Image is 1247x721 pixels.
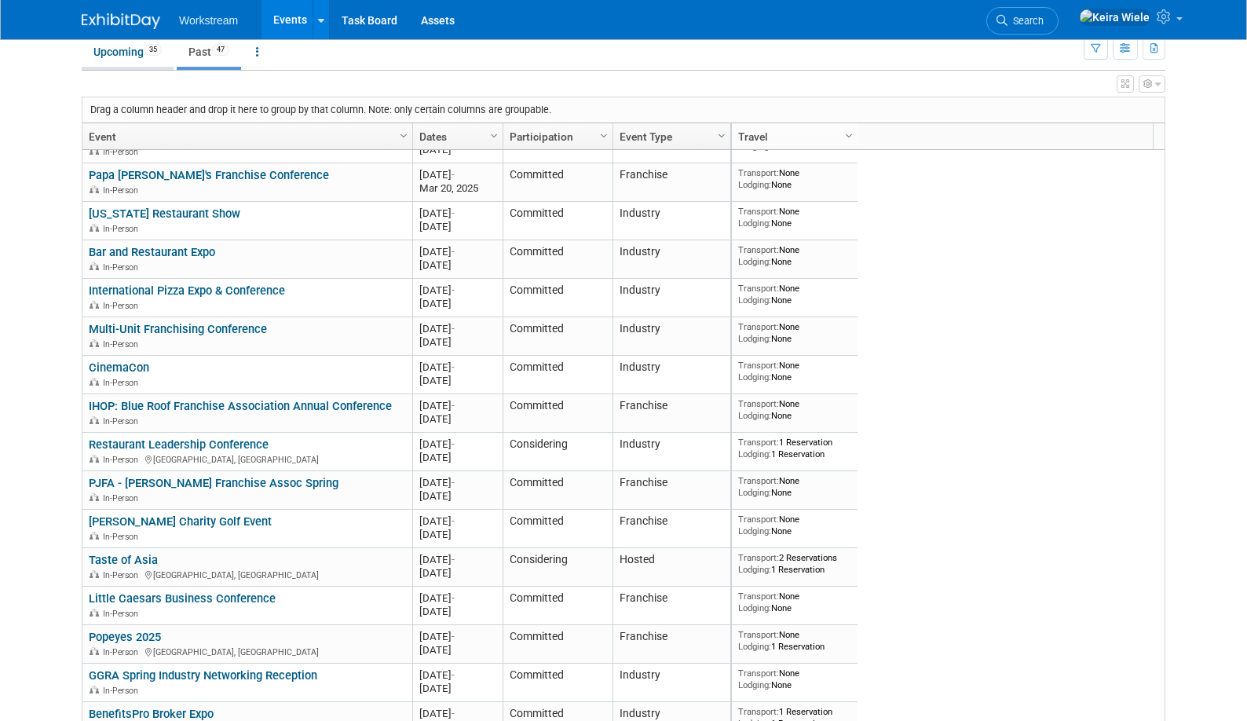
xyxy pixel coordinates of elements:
[620,123,720,150] a: Event Type
[613,548,730,587] td: Hosted
[738,629,852,652] div: None 1 Reservation
[738,283,852,306] div: None None
[89,645,405,658] div: [GEOGRAPHIC_DATA], [GEOGRAPHIC_DATA]
[738,641,771,652] span: Lodging:
[90,262,99,270] img: In-Person Event
[613,433,730,471] td: Industry
[212,44,229,56] span: 47
[90,493,99,501] img: In-Person Event
[738,123,847,150] a: Travel
[103,301,143,311] span: In-Person
[144,44,162,56] span: 35
[89,360,149,375] a: CinemaCon
[419,181,496,195] div: Mar 20, 2025
[90,339,99,347] img: In-Person Event
[613,279,730,317] td: Industry
[452,669,455,681] span: -
[89,568,405,581] div: [GEOGRAPHIC_DATA], [GEOGRAPHIC_DATA]
[90,185,99,193] img: In-Person Event
[738,218,771,229] span: Lodging:
[738,321,852,344] div: None None
[843,130,855,142] span: Column Settings
[738,398,779,409] span: Transport:
[503,587,613,625] td: Committed
[738,706,779,717] span: Transport:
[613,240,730,279] td: Industry
[503,510,613,548] td: Committed
[419,707,496,720] div: [DATE]
[103,686,143,696] span: In-Person
[419,437,496,451] div: [DATE]
[452,631,455,642] span: -
[419,360,496,374] div: [DATE]
[419,682,496,695] div: [DATE]
[738,679,771,690] span: Lodging:
[419,284,496,297] div: [DATE]
[738,668,852,690] div: None None
[503,433,613,471] td: Considering
[738,295,771,306] span: Lodging:
[503,548,613,587] td: Considering
[419,335,496,349] div: [DATE]
[738,360,779,371] span: Transport:
[89,514,272,529] a: [PERSON_NAME] Charity Golf Event
[103,378,143,388] span: In-Person
[613,625,730,664] td: Franchise
[738,591,779,602] span: Transport:
[419,489,496,503] div: [DATE]
[488,130,500,142] span: Column Settings
[103,455,143,465] span: In-Person
[1007,15,1044,27] span: Search
[738,552,852,575] div: 2 Reservations 1 Reservation
[503,202,613,240] td: Committed
[90,686,99,694] img: In-Person Event
[452,169,455,181] span: -
[89,668,317,683] a: GGRA Spring Industry Networking Reception
[397,130,410,142] span: Column Settings
[452,515,455,527] span: -
[419,528,496,541] div: [DATE]
[738,475,779,486] span: Transport:
[89,553,158,567] a: Taste of Asia
[103,609,143,619] span: In-Person
[452,207,455,219] span: -
[419,591,496,605] div: [DATE]
[738,371,771,382] span: Lodging:
[419,374,496,387] div: [DATE]
[90,570,99,578] img: In-Person Event
[1079,9,1150,26] img: Keira Wiele
[89,476,338,490] a: PJFA - [PERSON_NAME] Franchise Assoc Spring
[452,323,455,335] span: -
[738,437,852,459] div: 1 Reservation 1 Reservation
[738,321,779,332] span: Transport:
[452,592,455,604] span: -
[503,394,613,433] td: Committed
[103,147,143,157] span: In-Person
[103,493,143,503] span: In-Person
[986,7,1059,35] a: Search
[419,668,496,682] div: [DATE]
[613,317,730,356] td: Industry
[419,412,496,426] div: [DATE]
[503,356,613,394] td: Committed
[89,591,276,606] a: Little Caesars Business Conference
[738,167,852,190] div: None None
[103,532,143,542] span: In-Person
[598,130,610,142] span: Column Settings
[419,207,496,220] div: [DATE]
[738,360,852,382] div: None None
[419,451,496,464] div: [DATE]
[613,471,730,510] td: Franchise
[738,206,779,217] span: Transport:
[738,283,779,294] span: Transport:
[90,416,99,424] img: In-Person Event
[452,361,455,373] span: -
[90,224,99,232] img: In-Person Event
[738,256,771,267] span: Lodging:
[738,514,852,536] div: None None
[714,123,731,147] a: Column Settings
[419,643,496,657] div: [DATE]
[503,240,613,279] td: Committed
[419,399,496,412] div: [DATE]
[738,564,771,575] span: Lodging:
